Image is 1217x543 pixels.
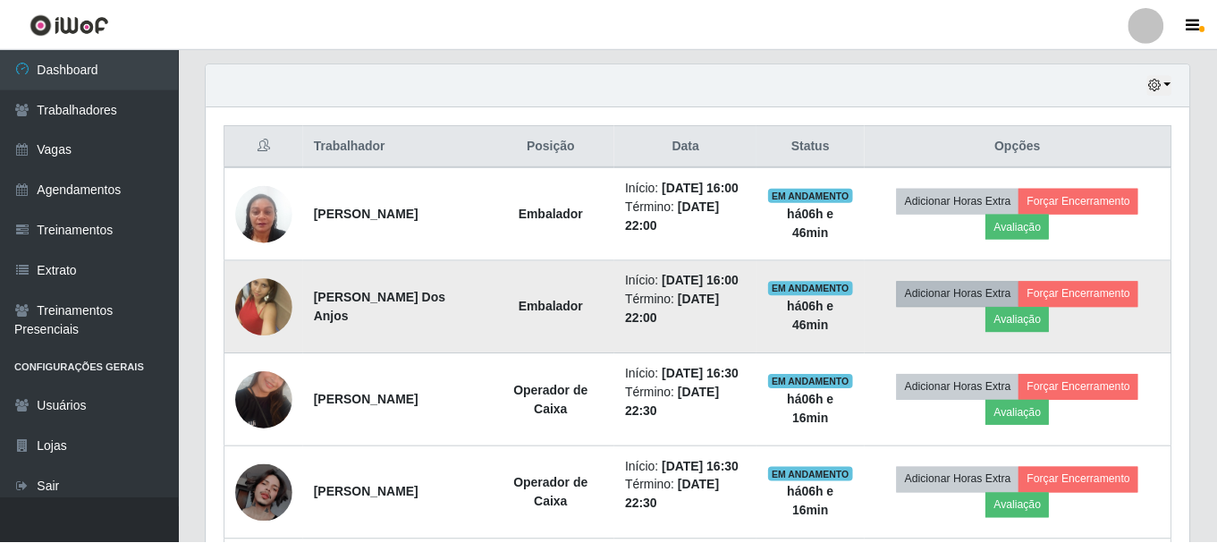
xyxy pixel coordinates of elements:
[664,459,741,473] time: [DATE] 16:30
[900,374,1022,399] button: Adicionar Horas Extra
[790,206,836,239] strong: há 06 h e 46 min
[488,125,616,167] th: Posição
[1022,188,1142,213] button: Forçar Encerramento
[664,366,741,380] time: [DATE] 16:30
[304,125,488,167] th: Trabalhador
[627,290,748,327] li: Término:
[900,281,1022,306] button: Adicionar Horas Extra
[627,197,748,234] li: Término:
[1022,374,1142,399] button: Forçar Encerramento
[771,188,856,202] span: EM ANDAMENTO
[790,299,836,332] strong: há 06 h e 46 min
[989,400,1052,425] button: Avaliação
[627,271,748,290] li: Início:
[627,476,748,513] li: Término:
[616,125,759,167] th: Data
[236,349,293,451] img: 1730602646133.jpeg
[664,180,741,194] time: [DATE] 16:00
[627,383,748,420] li: Término:
[759,125,866,167] th: Status
[30,13,109,36] img: CoreUI Logo
[790,392,836,425] strong: há 06 h e 16 min
[771,374,856,388] span: EM ANDAMENTO
[664,273,741,287] time: [DATE] 16:00
[236,256,293,358] img: 1702655136722.jpeg
[989,307,1052,332] button: Avaliação
[515,383,589,416] strong: Operador de Caixa
[989,493,1052,518] button: Avaliação
[627,364,748,383] li: Início:
[315,290,447,323] strong: [PERSON_NAME] Dos Anjos
[627,178,748,197] li: Início:
[520,299,585,313] strong: Embalador
[315,485,419,499] strong: [PERSON_NAME]
[790,485,836,518] strong: há 06 h e 16 min
[1022,281,1142,306] button: Forçar Encerramento
[627,457,748,476] li: Início:
[236,163,293,265] img: 1703781074039.jpeg
[867,125,1176,167] th: Opções
[900,188,1022,213] button: Adicionar Horas Extra
[315,392,419,406] strong: [PERSON_NAME]
[515,476,589,509] strong: Operador de Caixa
[236,464,293,522] img: 1697220475229.jpeg
[315,206,419,220] strong: [PERSON_NAME]
[900,467,1022,492] button: Adicionar Horas Extra
[1022,467,1142,492] button: Forçar Encerramento
[520,206,585,220] strong: Embalador
[989,214,1052,239] button: Avaliação
[771,281,856,295] span: EM ANDAMENTO
[771,467,856,481] span: EM ANDAMENTO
